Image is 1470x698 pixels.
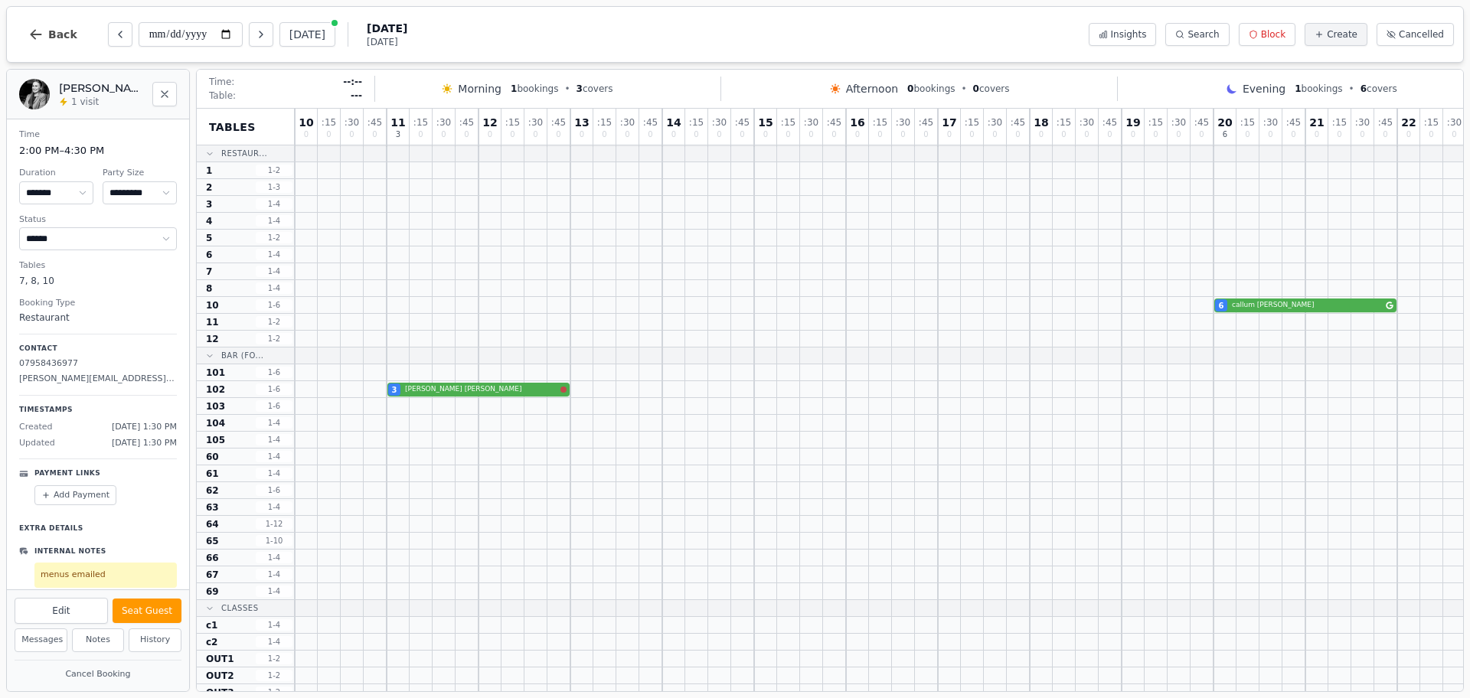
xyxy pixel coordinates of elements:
span: : 30 [1263,118,1278,127]
span: : 15 [597,118,612,127]
span: 0 [648,131,652,139]
span: Evening [1243,81,1285,96]
span: 1 - 4 [256,266,292,277]
span: 12 [482,117,497,128]
span: Created [19,421,53,434]
span: Block [1261,28,1285,41]
span: bookings [511,83,558,95]
span: 11 [390,117,405,128]
span: 1 - 12 [256,518,292,530]
button: Back [16,16,90,53]
span: 1 - 6 [256,400,292,412]
span: : 45 [919,118,933,127]
span: 0 [992,131,997,139]
span: 3 [206,198,212,210]
dt: Time [19,129,177,142]
span: : 45 [459,118,474,127]
span: 0 [1039,131,1044,139]
span: 0 [763,131,768,139]
span: 0 [947,131,952,139]
span: 0 [349,131,354,139]
span: 1 - 2 [256,670,292,681]
span: 0 [372,131,377,139]
span: Create [1327,28,1357,41]
span: 0 [694,131,698,139]
span: : 45 [1378,118,1393,127]
span: 0 [326,131,331,139]
dt: Duration [19,167,93,180]
span: 1 - 6 [256,484,292,496]
span: 17 [942,117,956,128]
dt: Party Size [103,167,177,180]
span: Table: [209,90,236,102]
span: 4 [206,215,212,227]
span: 0 [969,131,974,139]
span: 104 [206,417,225,429]
span: 0 [831,131,836,139]
span: 67 [206,569,219,581]
span: Insights [1111,28,1147,41]
span: 1 - 4 [256,619,292,631]
span: : 30 [345,118,359,127]
span: : 15 [1057,118,1071,127]
span: : 30 [1447,118,1462,127]
span: 0 [1131,131,1135,139]
span: : 45 [551,118,566,127]
span: 0 [907,83,913,94]
span: : 15 [1332,118,1347,127]
span: [DATE] [367,36,407,48]
span: 0 [1015,131,1020,139]
span: --- [351,90,362,102]
span: 1 - 4 [256,585,292,597]
button: Next day [249,22,273,47]
span: 3 [577,83,583,94]
span: : 15 [965,118,979,127]
span: 1 - 2 [256,165,292,176]
button: History [129,628,181,652]
span: • [1349,83,1354,95]
span: c1 [206,619,217,631]
span: 0 [418,131,423,139]
span: 1 - 4 [256,468,292,479]
span: 0 [510,131,514,139]
span: 1 - 4 [256,215,292,227]
span: callum [PERSON_NAME] [1232,300,1383,311]
span: 1 - 4 [256,569,292,580]
span: 69 [206,585,219,598]
span: 6 [206,249,212,261]
span: OUT1 [206,653,234,665]
button: Create [1305,23,1367,46]
span: Time: [209,76,234,88]
span: : 30 [1080,118,1094,127]
h2: [PERSON_NAME] [PERSON_NAME] [59,80,143,96]
span: : 15 [1148,118,1163,127]
span: 105 [206,434,225,446]
span: covers [577,83,613,95]
span: : 45 [1011,118,1025,127]
span: 0 [1061,131,1066,139]
span: 0 [1315,131,1319,139]
span: : 45 [827,118,841,127]
span: 0 [1429,131,1433,139]
p: Timestamps [19,405,177,416]
button: Add Payment [34,485,116,506]
span: : 30 [712,118,727,127]
span: [DATE] 1:30 PM [112,421,177,434]
button: Cancel Booking [15,665,181,684]
span: : 15 [873,118,887,127]
button: Seat Guest [113,599,181,623]
p: Contact [19,344,177,354]
span: Cancelled [1399,28,1444,41]
span: 1 - 6 [256,383,292,395]
span: 60 [206,451,219,463]
span: 1 - 3 [256,181,292,193]
button: Previous day [108,22,132,47]
span: 101 [206,367,225,379]
span: 16 [850,117,864,128]
dt: Tables [19,259,177,272]
span: : 15 [413,118,428,127]
span: 0 [1199,131,1204,139]
span: 20 [1217,117,1232,128]
span: 11 [206,316,219,328]
span: 0 [1176,131,1181,139]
